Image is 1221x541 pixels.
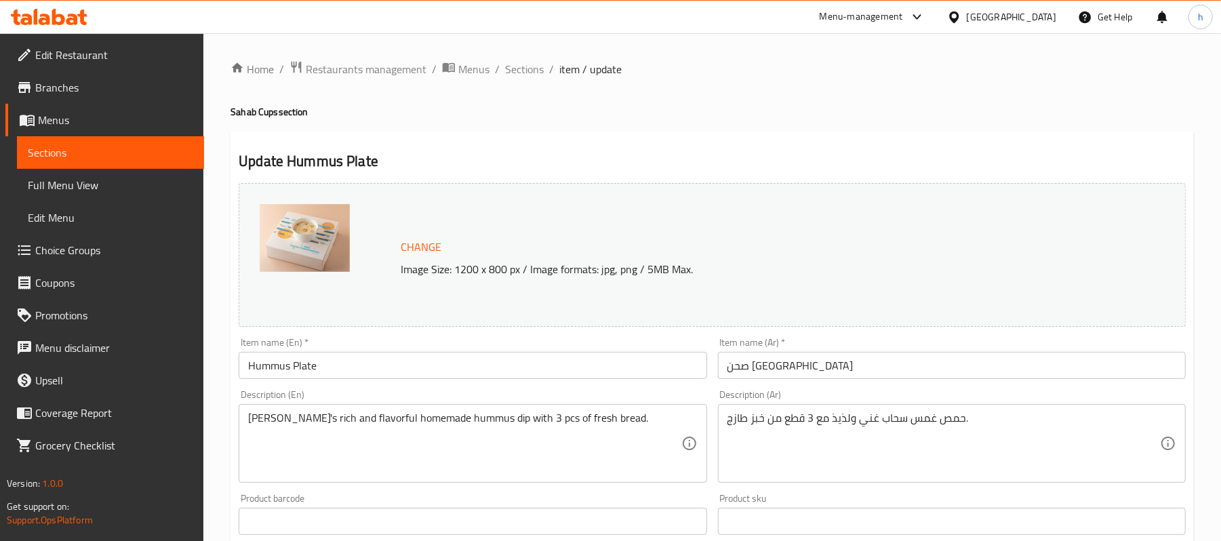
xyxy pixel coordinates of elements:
a: Sections [505,61,544,77]
div: Menu-management [820,9,903,25]
textarea: حمص غمس سحاب غني ولذيذ مع 3 قطع من خبز طازج. [727,412,1160,476]
span: Menus [458,61,489,77]
span: Choice Groups [35,242,193,258]
nav: breadcrumb [231,60,1194,78]
input: Please enter product barcode [239,508,706,535]
a: Menus [442,60,489,78]
span: Coupons [35,275,193,291]
span: Upsell [35,372,193,388]
li: / [495,61,500,77]
span: Menus [38,112,193,128]
a: Promotions [5,299,204,332]
span: 1.0.0 [42,475,63,492]
a: Coupons [5,266,204,299]
a: Grocery Checklist [5,429,204,462]
a: Home [231,61,274,77]
span: Edit Menu [28,209,193,226]
span: item / update [559,61,622,77]
a: Edit Menu [17,201,204,234]
span: Menu disclaimer [35,340,193,356]
a: Menus [5,104,204,136]
button: Change [395,233,447,261]
li: / [432,61,437,77]
a: Choice Groups [5,234,204,266]
a: Edit Restaurant [5,39,204,71]
a: Full Menu View [17,169,204,201]
a: Upsell [5,364,204,397]
a: Branches [5,71,204,104]
span: Coverage Report [35,405,193,421]
span: Promotions [35,307,193,323]
span: Change [401,237,441,257]
textarea: [PERSON_NAME]'s rich and flavorful homemade hummus dip with 3 pcs of fresh bread. [248,412,681,476]
span: Edit Restaurant [35,47,193,63]
span: Get support on: [7,498,69,515]
a: Menu disclaimer [5,332,204,364]
input: Enter name En [239,352,706,379]
a: Coverage Report [5,397,204,429]
input: Please enter product sku [718,508,1186,535]
span: Full Menu View [28,177,193,193]
p: Image Size: 1200 x 800 px / Image formats: jpg, png / 5MB Max. [395,261,1074,277]
li: / [279,61,284,77]
li: / [549,61,554,77]
span: h [1198,9,1203,24]
a: Restaurants management [289,60,426,78]
div: [GEOGRAPHIC_DATA] [967,9,1056,24]
img: mmw_638945476041625275 [260,204,350,272]
span: Restaurants management [306,61,426,77]
a: Support.OpsPlatform [7,511,93,529]
h4: Sahab Cups section [231,105,1194,119]
span: Version: [7,475,40,492]
h2: Update Hummus Plate [239,151,1186,172]
span: Branches [35,79,193,96]
input: Enter name Ar [718,352,1186,379]
span: Grocery Checklist [35,437,193,454]
span: Sections [28,144,193,161]
a: Sections [17,136,204,169]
